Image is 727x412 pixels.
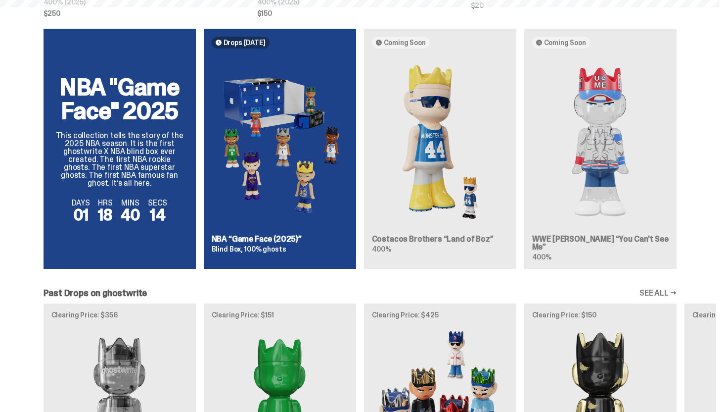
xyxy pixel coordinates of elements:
[121,205,140,225] span: 40
[372,311,508,318] p: Clearing Price: $425
[257,10,463,17] span: $150
[544,39,586,47] span: Coming Soon
[55,132,184,187] p: This collection tells the story of the 2025 NBA season. It is the first ghostwrite X NBA blind bo...
[532,56,669,227] img: You Can't See Me
[44,10,249,17] span: $250
[372,235,508,243] h3: Costacos Brothers “Land of Boz”
[55,75,184,123] h2: NBA "Game Face" 2025
[148,199,167,207] span: SECS
[98,199,113,207] span: HRS
[204,29,356,269] a: Drops [DATE] Game Face (2025)
[150,205,165,225] span: 14
[532,311,669,318] p: Clearing Price: $150
[224,39,266,47] span: Drops [DATE]
[471,2,677,9] span: $20
[372,245,391,254] span: 400%
[212,235,348,243] h3: NBA “Game Face (2025)”
[98,205,112,225] span: 18
[372,56,508,227] img: Land of Boz
[532,235,669,251] h3: WWE [PERSON_NAME] “You Can't See Me”
[51,311,188,318] p: Clearing Price: $356
[212,245,243,254] span: Blind Box,
[121,199,140,207] span: MINS
[244,245,286,254] span: 100% ghosts
[72,199,90,207] span: DAYS
[384,39,426,47] span: Coming Soon
[44,289,147,298] h2: Past Drops on ghostwrite
[212,311,348,318] p: Clearing Price: $151
[532,253,551,261] span: 400%
[212,56,348,227] img: Game Face (2025)
[73,205,89,225] span: 01
[639,289,677,297] a: SEE ALL →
